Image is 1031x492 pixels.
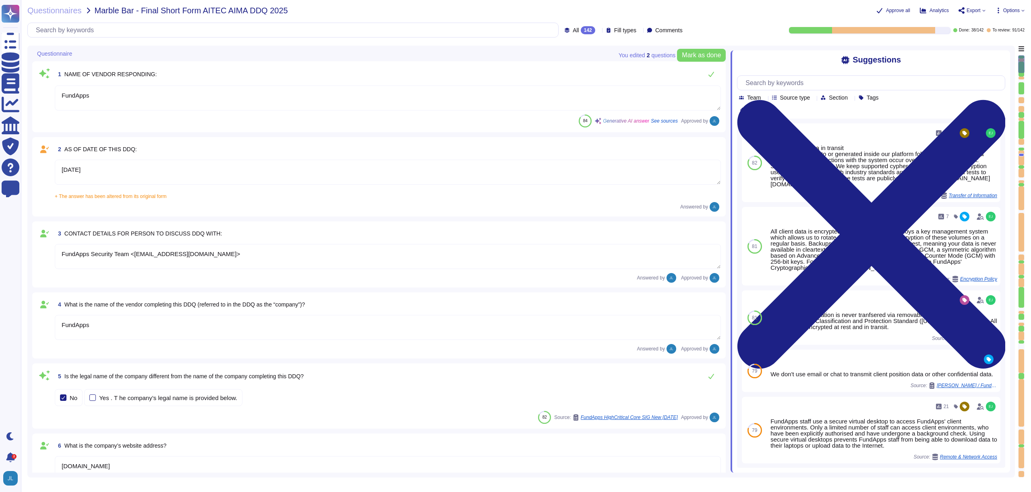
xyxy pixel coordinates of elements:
span: Approved by [681,415,708,420]
img: user [710,273,719,283]
span: Answered by [637,346,665,351]
input: Search by keywords [741,76,1005,90]
textarea: FundApps [55,85,721,110]
span: + The answer has been altered from its original form [55,194,167,199]
img: user [710,116,719,126]
textarea: FundApps Security Team <[EMAIL_ADDRESS][DOMAIN_NAME]> [55,244,721,269]
span: 5 [55,373,61,379]
span: 38 / 142 [971,28,984,32]
span: NAME OF VENDOR RESPONDING: [64,71,157,77]
img: user [667,344,676,354]
b: 2 [647,52,650,58]
img: user [3,471,18,486]
span: Approved by [681,275,708,280]
span: You edited question s [619,52,675,58]
span: Export [967,8,981,13]
span: What is the company’s website address? [64,442,166,449]
span: Approved by [681,119,708,123]
img: user [710,413,719,422]
span: Generative AI answer [603,119,649,123]
span: 3 [55,231,61,236]
span: Analytics [930,8,949,13]
textarea: [DATE] [55,160,721,185]
button: Analytics [920,7,949,14]
span: 79 [752,428,757,433]
span: Answered by [680,204,708,209]
textarea: [DOMAIN_NAME] [55,456,721,481]
img: user [710,202,719,212]
span: What is the name of the vendor completing this DDQ (referred to in the DDQ as the “company”)? [64,301,305,308]
span: See sources [651,119,678,123]
img: user [986,402,996,411]
span: Answered by [637,275,665,280]
span: 82 [542,415,547,419]
span: CONTACT DETAILS FOR PERSON TO DISCUSS DDQ WITH: [64,230,222,237]
span: To review: [992,28,1010,32]
span: 81 [752,315,757,320]
span: 91 / 142 [1012,28,1025,32]
div: FundApps staff use a secure virtual desktop to access FundApps' client environments. Only a limit... [770,418,997,448]
button: Mark as done [677,49,726,62]
input: Search by keywords [32,23,558,37]
span: Approve all [886,8,910,13]
span: 4 [55,302,61,307]
span: Approved by [681,346,708,351]
div: 2 [12,454,17,459]
span: 2 [55,146,61,152]
span: 1 [55,71,61,77]
span: Questionnaire [37,51,72,56]
span: 82 [752,161,757,165]
textarea: FundApps [55,315,721,340]
span: Done: [959,28,970,32]
button: Approve all [876,7,910,14]
span: 79 [752,369,757,373]
span: Fill types [614,27,636,33]
span: Options [1003,8,1020,13]
span: Source: [554,414,678,421]
span: Remote & Network Access [940,454,997,459]
span: AS OF DATE OF THIS DDQ: [64,146,137,152]
div: No [70,395,77,401]
img: user [986,128,996,138]
span: Mark as done [682,52,721,58]
div: 142 [581,26,595,34]
span: Comments [655,27,683,33]
div: Yes . T he company’s legal name is provided below. [99,395,237,401]
img: user [986,212,996,221]
span: FundApps HighCritical Core SIG New [DATE] [581,415,678,420]
img: user [710,344,719,354]
span: 6 [55,443,61,448]
img: user [667,273,676,283]
span: Questionnaires [27,6,82,15]
span: 81 [752,244,757,249]
span: Marble Bar - Final Short Form AITEC AIMA DDQ 2025 [95,6,288,15]
span: Source: [913,454,997,460]
button: user [2,469,23,487]
span: Is the legal name of the company different from the name of the company completing this DDQ? [64,373,304,379]
span: All [573,27,579,33]
img: user [986,295,996,305]
span: 84 [583,119,588,123]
